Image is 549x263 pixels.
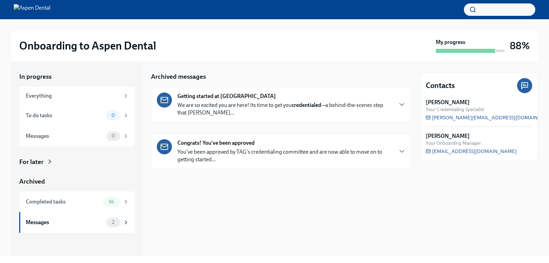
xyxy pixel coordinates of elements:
div: For later [19,157,44,166]
h2: Onboarding to Aspen Dental [19,39,156,53]
div: To do tasks [26,112,104,119]
span: Your Onboarding Manager [426,140,481,146]
span: 0 [107,113,119,118]
a: [EMAIL_ADDRESS][DOMAIN_NAME] [426,148,517,155]
span: 0 [107,133,119,139]
div: Everything [26,92,120,100]
strong: Congrats! You've been approved [177,139,255,147]
a: Messages0 [19,126,135,146]
strong: [PERSON_NAME] [426,99,470,106]
span: 2 [108,220,118,225]
div: Messages [26,132,104,140]
a: Archived [19,177,135,186]
div: Messages [26,219,104,226]
span: 14 [105,199,118,204]
strong: [PERSON_NAME] [426,132,470,140]
p: We are so excited you are here! Its time to get you —a behind-the-scenes step that [PERSON_NAME]... [177,101,392,117]
strong: credentialed [292,102,321,108]
a: For later [19,157,135,166]
div: Completed tasks [26,198,100,206]
a: Messages2 [19,212,135,233]
h4: Contacts [426,80,455,91]
h5: Archived messages [151,72,206,81]
a: Completed tasks14 [19,191,135,212]
a: Everything [19,87,135,105]
h3: 88% [510,40,530,52]
a: To do tasks0 [19,105,135,126]
a: In progress [19,72,135,81]
strong: My progress [436,39,465,46]
p: You've been approved by TAG's credentialing committee and are now able to move on to getting star... [177,148,392,163]
img: Aspen Dental [14,4,50,15]
span: Your Credentialing Specialist [426,106,484,113]
strong: Getting started at [GEOGRAPHIC_DATA] [177,92,276,100]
